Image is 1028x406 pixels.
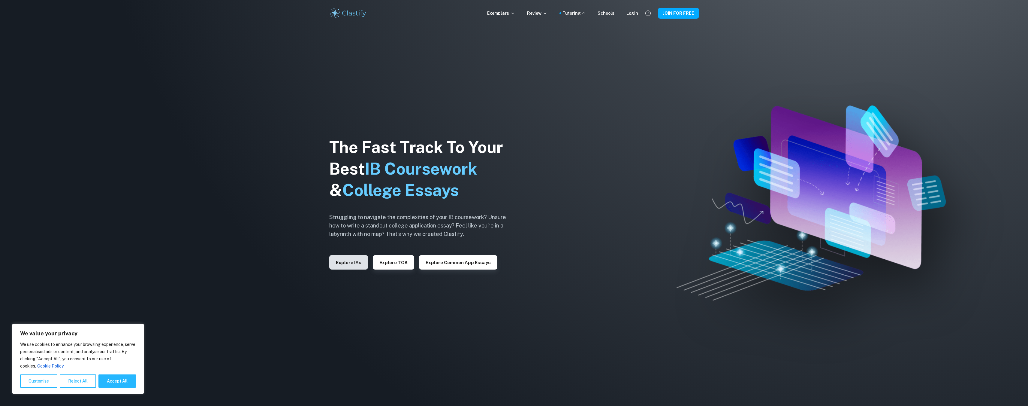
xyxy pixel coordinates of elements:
div: We value your privacy [12,324,144,394]
a: Explore IAs [329,259,368,265]
img: Clastify logo [329,7,367,19]
p: Exemplars [487,10,515,17]
button: JOIN FOR FREE [658,8,699,19]
p: We use cookies to enhance your browsing experience, serve personalised ads or content, and analys... [20,341,136,370]
button: Explore Common App essays [419,255,497,270]
button: Customise [20,374,57,388]
button: Explore IAs [329,255,368,270]
a: Tutoring [562,10,586,17]
a: Schools [598,10,614,17]
span: IB Coursework [365,159,477,178]
button: Help and Feedback [643,8,653,18]
button: Explore TOK [373,255,414,270]
p: Review [527,10,547,17]
a: Login [626,10,638,17]
button: Reject All [60,374,96,388]
a: Explore Common App essays [419,259,497,265]
h1: The Fast Track To Your Best & [329,136,515,201]
span: College Essays [342,181,459,200]
h6: Struggling to navigate the complexities of your IB coursework? Unsure how to write a standout col... [329,213,515,238]
a: Explore TOK [373,259,414,265]
p: We value your privacy [20,330,136,337]
img: Clastify hero [677,105,946,300]
a: Cookie Policy [37,363,64,369]
button: Accept All [98,374,136,388]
